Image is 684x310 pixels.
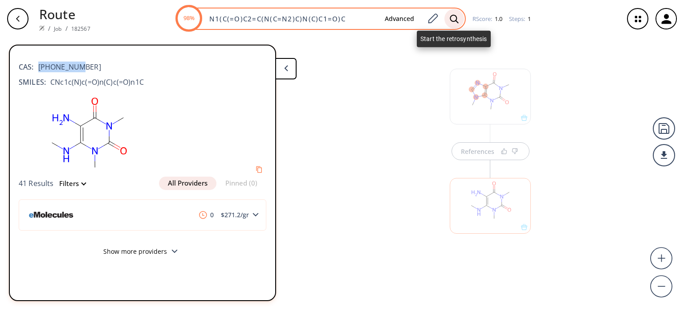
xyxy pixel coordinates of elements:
[48,24,50,33] li: /
[54,25,61,33] a: Job
[71,25,90,33] a: 182567
[472,16,502,22] div: RScore :
[378,11,421,27] button: Advanced
[183,14,194,22] text: 98%
[65,24,68,33] li: /
[509,16,531,22] div: Steps :
[19,77,46,87] b: SMILES:
[19,92,157,177] svg: CNc1c(N)c(=O)n(C)c(=O)n1C
[26,200,79,229] img: emolecules
[526,15,531,23] span: 1
[216,177,266,190] button: Pinned (0)
[217,212,252,218] span: $ 271.2 /gr
[39,25,45,31] img: Spaya logo
[252,162,266,177] button: Copy to clipboard
[159,177,216,190] button: All Providers
[39,4,90,24] p: Route
[204,14,378,23] input: Enter SMILES
[19,242,266,263] button: Show more providers
[46,77,144,87] span: CNc1c(N)c(=O)n(C)c(=O)n1C
[417,31,491,47] div: Start the retrosynthesis
[199,211,207,219] img: clock
[34,62,101,72] span: [PHONE_NUMBER]
[54,180,85,187] button: Filters
[19,62,34,72] b: CAS:
[493,15,502,23] span: 1.0
[195,211,217,219] span: 0
[19,178,54,188] span: 41 Results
